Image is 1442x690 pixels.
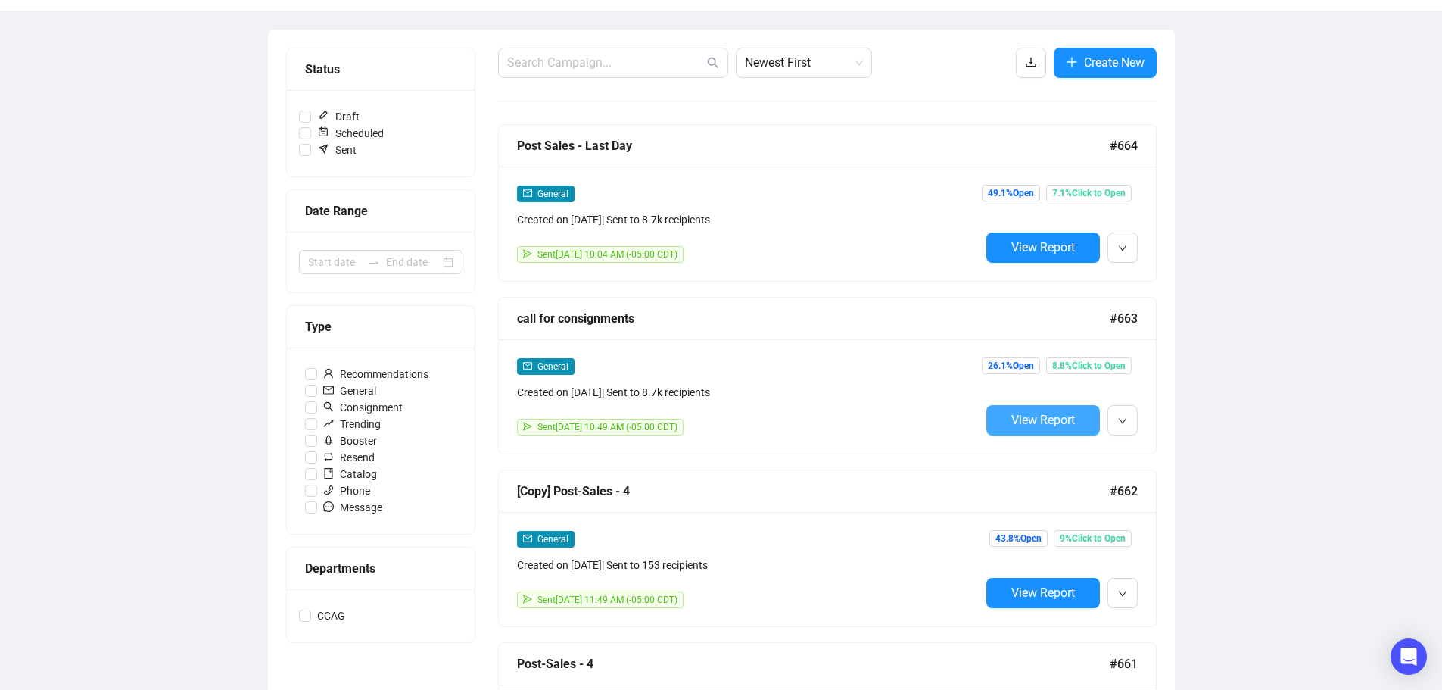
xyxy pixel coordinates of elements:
span: Draft [311,108,366,125]
div: Post Sales - Last Day [517,136,1110,155]
a: [Copy] Post-Sales - 4#662mailGeneralCreated on [DATE]| Sent to 153 recipientssendSent[DATE] 11:49... [498,470,1157,627]
div: Type [305,317,456,336]
a: call for consignments#663mailGeneralCreated on [DATE]| Sent to 8.7k recipientssendSent[DATE] 10:4... [498,297,1157,454]
span: mail [323,385,334,395]
span: user [323,368,334,379]
span: 7.1% Click to Open [1046,185,1132,201]
div: Created on [DATE] | Sent to 8.7k recipients [517,384,980,401]
span: Booster [317,432,383,449]
span: Sent [311,142,363,158]
span: send [523,595,532,604]
span: plus [1066,56,1078,68]
span: Sent [DATE] 10:04 AM (-05:00 CDT) [537,249,677,260]
span: #662 [1110,482,1138,501]
a: Post Sales - Last Day#664mailGeneralCreated on [DATE]| Sent to 8.7k recipientssendSent[DATE] 10:0... [498,124,1157,282]
span: download [1025,56,1037,68]
span: search [707,57,719,69]
span: View Report [1011,585,1075,600]
div: Open Intercom Messenger [1391,638,1427,675]
span: mail [523,361,532,370]
span: General [537,534,568,545]
input: Start date [308,254,362,270]
span: Message [317,499,388,516]
span: down [1118,417,1127,426]
span: rise [323,418,334,429]
input: Search Campaign... [507,54,704,72]
span: CCAG [311,607,351,624]
div: Created on [DATE] | Sent to 153 recipients [517,557,980,573]
span: General [537,361,568,372]
span: Phone [317,482,376,499]
span: down [1118,244,1127,253]
button: View Report [986,405,1100,436]
span: 43.8% Open [989,530,1048,547]
span: View Report [1011,413,1075,427]
span: View Report [1011,240,1075,254]
span: send [523,422,532,431]
span: #661 [1110,654,1138,673]
span: message [323,501,334,512]
span: Recommendations [317,366,434,382]
span: Scheduled [311,125,390,142]
div: Status [305,60,456,79]
span: Newest First [745,48,863,77]
span: 49.1% Open [982,185,1040,201]
span: search [323,401,334,412]
span: Resend [317,449,381,466]
span: Catalog [317,466,383,482]
span: Consignment [317,399,409,416]
span: rocket [323,435,334,445]
span: General [317,382,382,399]
span: mail [523,534,532,543]
div: Date Range [305,201,456,220]
span: Trending [317,416,387,432]
span: book [323,468,334,479]
span: Sent [DATE] 11:49 AM (-05:00 CDT) [537,595,677,605]
span: retweet [323,451,334,462]
span: 26.1% Open [982,357,1040,374]
span: #664 [1110,136,1138,155]
span: mail [523,189,532,198]
button: View Report [986,233,1100,263]
span: phone [323,485,334,495]
span: Create New [1084,53,1145,72]
span: Sent [DATE] 10:49 AM (-05:00 CDT) [537,422,677,432]
span: swap-right [368,256,380,268]
button: View Report [986,578,1100,608]
div: [Copy] Post-Sales - 4 [517,482,1110,501]
span: General [537,189,568,199]
span: #663 [1110,309,1138,328]
span: 8.8% Click to Open [1046,357,1132,374]
div: Post-Sales - 4 [517,654,1110,673]
span: send [523,249,532,258]
span: to [368,256,380,268]
div: Created on [DATE] | Sent to 8.7k recipients [517,211,980,228]
span: 9% Click to Open [1054,530,1132,547]
input: End date [386,254,440,270]
div: Departments [305,559,456,578]
span: down [1118,589,1127,598]
button: Create New [1054,48,1157,78]
div: call for consignments [517,309,1110,328]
